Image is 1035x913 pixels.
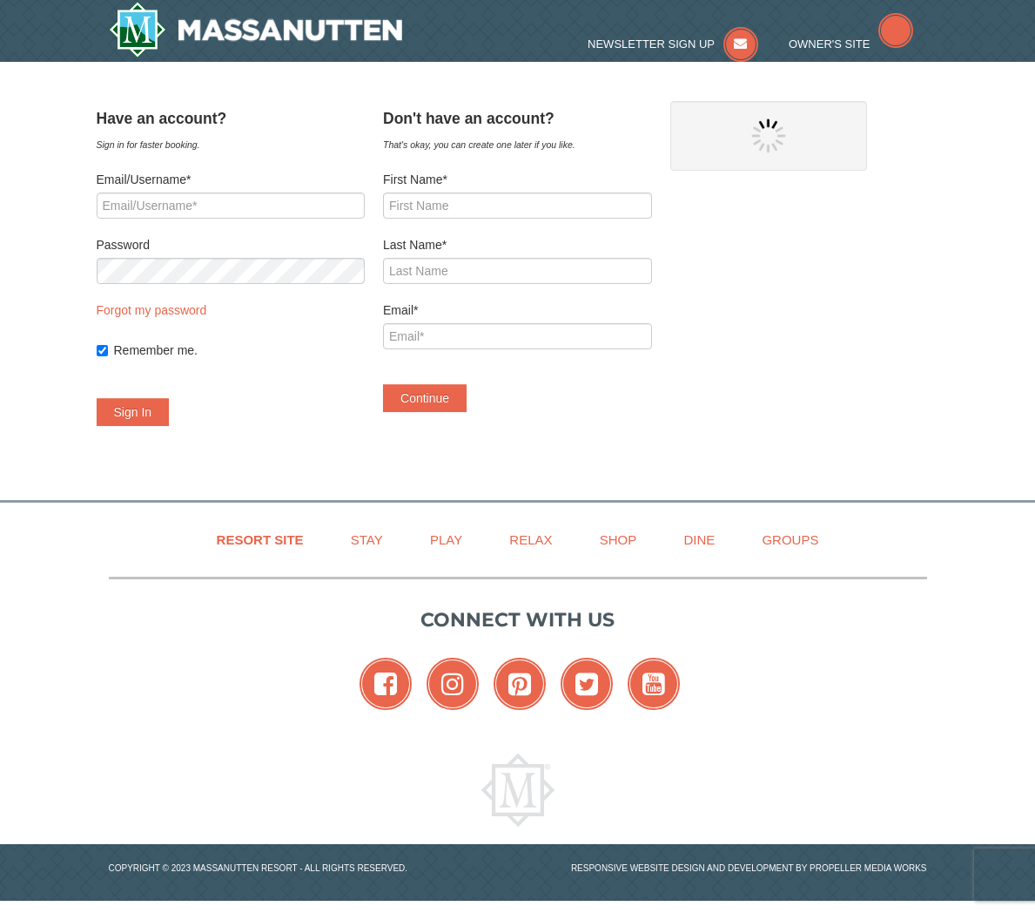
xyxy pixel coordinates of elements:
[96,862,518,875] p: Copyright © 2023 Massanutten Resort - All Rights Reserved.
[383,236,652,254] label: Last Name*
[97,193,366,219] input: Email/Username*
[109,2,403,57] a: Massanutten Resort
[487,520,574,559] a: Relax
[789,37,870,51] span: Owner's Site
[97,398,170,426] button: Sign In
[109,605,927,634] p: Connect with us
[383,384,467,412] button: Continue
[383,110,652,127] h4: Don't have an account?
[383,301,652,319] label: Email*
[97,171,366,188] label: Email/Username*
[97,236,366,254] label: Password
[383,136,652,153] div: That's okay, you can create one later if you like.
[408,520,484,559] a: Play
[481,754,554,827] img: Massanutten Resort Logo
[588,37,758,51] a: Newsletter Sign Up
[97,303,207,317] a: Forgot my password
[751,118,786,153] img: wait gif
[578,520,659,559] a: Shop
[97,110,366,127] h4: Have an account?
[588,37,715,51] span: Newsletter Sign Up
[740,520,840,559] a: Groups
[383,171,652,188] label: First Name*
[329,520,405,559] a: Stay
[195,520,326,559] a: Resort Site
[571,863,927,873] a: Responsive website design and development by Propeller Media Works
[383,193,652,219] input: First Name
[789,37,914,51] a: Owner's Site
[383,323,652,349] input: Email*
[109,2,403,57] img: Massanutten Resort Logo
[114,342,366,359] label: Remember me.
[662,520,736,559] a: Dine
[97,136,366,153] div: Sign in for faster booking.
[383,258,652,284] input: Last Name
